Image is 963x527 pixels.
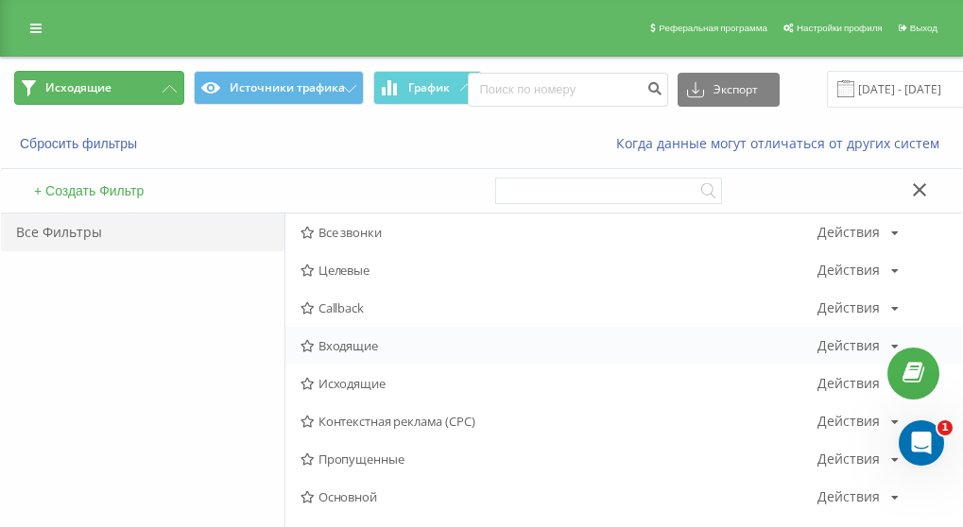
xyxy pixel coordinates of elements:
[817,452,880,466] div: Действия
[817,339,880,352] div: Действия
[14,71,184,105] button: Исходящие
[301,452,817,466] span: Пропущенные
[194,71,364,105] button: Источники трафика
[817,490,880,503] div: Действия
[906,181,934,201] button: Закрыть
[616,134,949,152] a: Когда данные могут отличаться от других систем
[899,420,944,466] iframe: Intercom live chat
[28,182,149,199] button: + Создать Фильтр
[817,377,880,390] div: Действия
[1,213,284,251] div: Все Фильтры
[45,80,112,95] span: Исходящие
[301,226,817,239] span: Все звонки
[301,263,817,277] span: Целевые
[468,73,668,107] input: Поиск по номеру
[937,420,953,435] span: 1
[301,490,817,503] span: Основной
[301,301,817,314] span: Callback
[817,415,880,428] div: Действия
[817,263,880,277] div: Действия
[910,23,937,33] span: Выход
[817,226,880,239] div: Действия
[14,135,146,152] button: Сбросить фильтры
[301,339,817,352] span: Входящие
[408,81,450,94] span: График
[817,301,880,314] div: Действия
[659,23,767,33] span: Реферальная программа
[373,71,482,105] button: График
[797,23,883,33] span: Настройки профиля
[678,73,780,107] button: Экспорт
[301,377,817,390] span: Исходящие
[301,415,817,428] span: Контекстная реклама (CPC)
